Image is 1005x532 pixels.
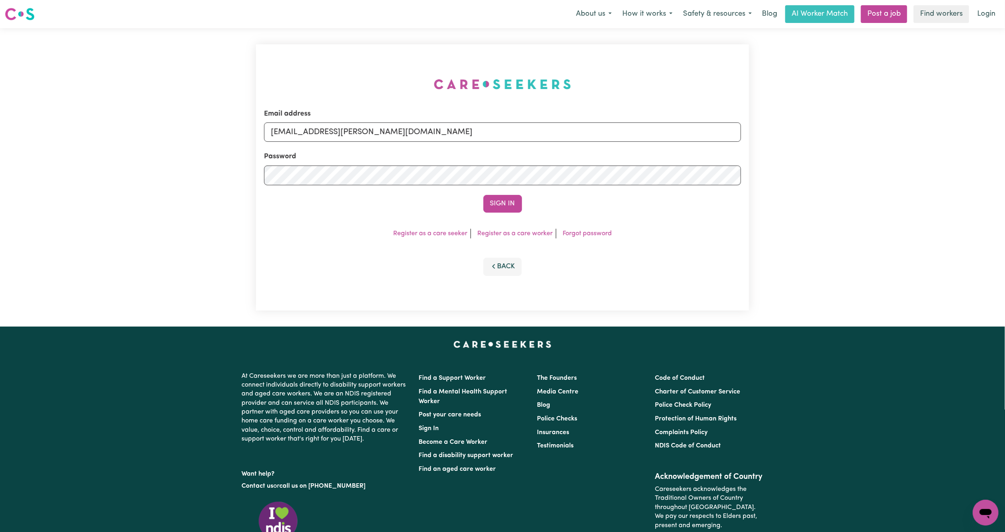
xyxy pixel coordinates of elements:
[537,416,577,422] a: Police Checks
[655,416,737,422] a: Protection of Human Rights
[537,429,569,436] a: Insurances
[483,258,522,275] button: Back
[264,151,296,162] label: Password
[242,368,409,447] p: At Careseekers we are more than just a platform. We connect individuals directly to disability su...
[454,341,551,348] a: Careseekers home page
[537,443,574,449] a: Testimonials
[242,483,274,489] a: Contact us
[655,375,705,381] a: Code of Conduct
[655,472,763,482] h2: Acknowledgement of Country
[419,412,481,418] a: Post your care needs
[655,402,711,408] a: Police Check Policy
[973,500,999,526] iframe: Button to launch messaging window, conversation in progress
[655,429,708,436] a: Complaints Policy
[757,5,782,23] a: Blog
[419,375,486,381] a: Find a Support Worker
[563,230,612,237] a: Forgot password
[617,6,678,23] button: How it works
[655,389,740,395] a: Charter of Customer Service
[264,122,741,142] input: Email address
[655,443,721,449] a: NDIS Code of Conduct
[678,6,757,23] button: Safety & resources
[785,5,854,23] a: AI Worker Match
[242,478,409,494] p: or
[537,375,577,381] a: The Founders
[914,5,969,23] a: Find workers
[483,195,522,213] button: Sign In
[242,466,409,478] p: Want help?
[280,483,366,489] a: call us on [PHONE_NUMBER]
[419,452,514,459] a: Find a disability support worker
[537,389,578,395] a: Media Centre
[419,466,496,472] a: Find an aged care worker
[5,7,35,21] img: Careseekers logo
[264,109,311,119] label: Email address
[477,230,553,237] a: Register as a care worker
[972,5,1000,23] a: Login
[537,402,550,408] a: Blog
[861,5,907,23] a: Post a job
[5,5,35,23] a: Careseekers logo
[419,389,508,405] a: Find a Mental Health Support Worker
[571,6,617,23] button: About us
[393,230,467,237] a: Register as a care seeker
[419,425,439,432] a: Sign In
[419,439,488,445] a: Become a Care Worker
